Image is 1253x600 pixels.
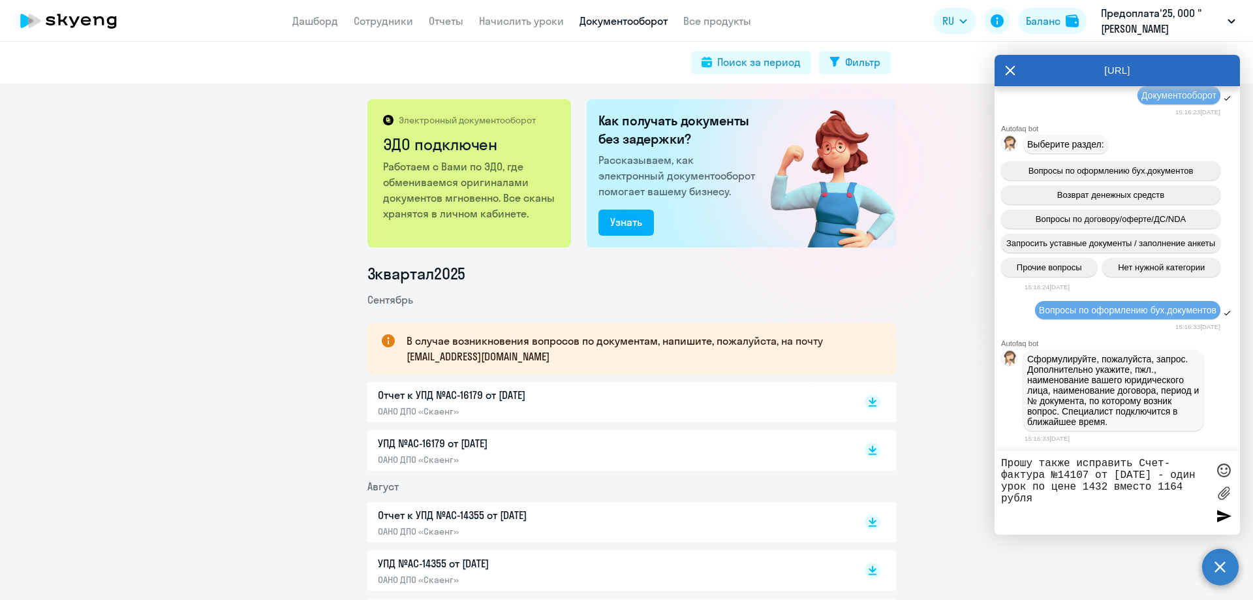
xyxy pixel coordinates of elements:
[378,387,652,403] p: Отчет к УПД №AC-16179 от [DATE]
[407,333,873,364] p: В случае возникновения вопросов по документам, напишите, пожалуйста, на почту [EMAIL_ADDRESS][DOM...
[1026,13,1060,29] div: Баланс
[378,387,837,417] a: Отчет к УПД №AC-16179 от [DATE]ОАНО ДПО «Скаенг»
[378,574,652,586] p: ОАНО ДПО «Скаенг»
[683,14,751,27] a: Все продукты
[749,99,896,247] img: connected
[367,293,413,306] span: Сентябрь
[1001,161,1220,180] button: Вопросы по оформлению бух.документов
[429,14,463,27] a: Отчеты
[367,480,399,493] span: Август
[1018,8,1087,34] button: Балансbalance
[378,556,652,571] p: УПД №AC-14355 от [DATE]
[933,8,976,34] button: RU
[1002,136,1018,155] img: bot avatar
[378,526,652,537] p: ОАНО ДПО «Скаенг»
[1001,258,1097,277] button: Прочие вопросы
[354,14,413,27] a: Сотрудники
[378,435,837,466] a: УПД №AC-16179 от [DATE]ОАНО ДПО «Скаенг»
[378,454,652,466] p: ОАНО ДПО «Скаенг»
[819,51,891,74] button: Фильтр
[1101,5,1222,37] p: Предоплата'25, ООО "[PERSON_NAME] РАМЕНСКОЕ"
[1118,262,1205,272] span: Нет нужной категории
[717,54,801,70] div: Поиск за период
[1027,354,1201,427] span: Сформулируйте, пожалуйста, запрос. Дополнительно укажите, пжл., наименование вашего юридического ...
[845,54,880,70] div: Фильтр
[1001,234,1220,253] button: Запросить уставные документы / заполнение анкеты
[367,263,896,284] li: 3 квартал 2025
[1002,351,1018,370] img: bot avatar
[1175,323,1220,330] time: 15:16:33[DATE]
[1094,5,1242,37] button: Предоплата'25, ООО "[PERSON_NAME] РАМЕНСКОЕ"
[1036,214,1186,224] span: Вопросы по договору/оферте/ДС/NDA
[1001,458,1207,528] textarea: Прошу также исправить Счет-фактура №14107 от [DATE] - один урок по цене 1432 вместо 1164 рубля
[1057,190,1164,200] span: Возврат денежных средств
[399,114,536,126] p: Электронный документооборот
[292,14,338,27] a: Дашборд
[378,507,837,537] a: Отчет к УПД №AC-14355 от [DATE]ОАНО ДПО «Скаенг»
[1001,125,1240,133] div: Autofaq bot
[1102,258,1220,277] button: Нет нужной категории
[1214,483,1233,503] label: Лимит 10 файлов
[580,14,668,27] a: Документооборот
[383,159,557,221] p: Работаем с Вами по ЭДО, где обмениваемся оригиналами документов мгновенно. Все сканы хранятся в л...
[1027,139,1104,150] span: Выберите раздел:
[479,14,564,27] a: Начислить уроки
[598,210,654,236] button: Узнать
[610,214,642,230] div: Узнать
[1001,185,1220,204] button: Возврат денежных средств
[1017,262,1082,272] span: Прочие вопросы
[942,13,954,29] span: RU
[383,134,557,155] h2: ЭДО подключен
[1039,305,1216,315] span: Вопросы по оформлению бух.документов
[1141,90,1216,101] span: Документооборот
[1066,14,1079,27] img: balance
[1175,108,1220,116] time: 15:16:23[DATE]
[598,152,760,199] p: Рассказываем, как электронный документооборот помогает вашему бизнесу.
[1001,339,1240,347] div: Autofaq bot
[598,112,760,148] h2: Как получать документы без задержки?
[378,507,652,523] p: Отчет к УПД №AC-14355 от [DATE]
[378,556,837,586] a: УПД №AC-14355 от [DATE]ОАНО ДПО «Скаенг»
[1006,238,1215,248] span: Запросить уставные документы / заполнение анкеты
[378,435,652,451] p: УПД №AC-16179 от [DATE]
[1025,435,1070,442] time: 15:16:33[DATE]
[691,51,811,74] button: Поиск за период
[378,405,652,417] p: ОАНО ДПО «Скаенг»
[1001,210,1220,229] button: Вопросы по договору/оферте/ДС/NDA
[1029,166,1194,176] span: Вопросы по оформлению бух.документов
[1025,283,1070,291] time: 15:16:24[DATE]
